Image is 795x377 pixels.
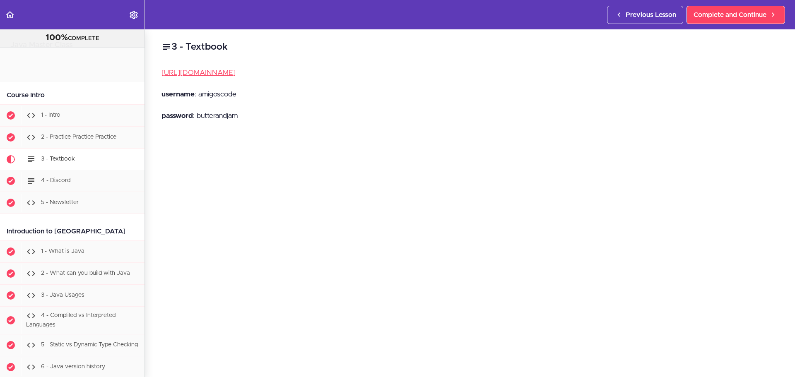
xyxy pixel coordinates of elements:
[161,110,778,122] p: : butterandjam
[161,91,195,98] strong: username
[161,88,778,101] p: : amigoscode
[687,6,785,24] a: Complete and Continue
[626,10,676,20] span: Previous Lesson
[41,292,84,298] span: 3 - Java Usages
[161,69,236,76] a: [URL][DOMAIN_NAME]
[607,6,683,24] a: Previous Lesson
[41,156,75,162] span: 3 - Textbook
[41,342,138,348] span: 5 - Static vs Dynamic Type Checking
[26,312,116,328] span: 4 - Compliled vs Interpreted Languages
[41,364,105,370] span: 6 - Java version history
[161,112,193,119] strong: password
[694,10,766,20] span: Complete and Continue
[41,270,130,276] span: 2 - What can you build with Java
[161,40,778,54] h2: 3 - Textbook
[10,33,134,43] div: COMPLETE
[41,134,116,140] span: 2 - Practice Practice Practice
[41,248,84,254] span: 1 - What is Java
[41,178,70,183] span: 4 - Discord
[41,112,60,118] span: 1 - Intro
[46,34,68,42] span: 100%
[5,10,15,20] svg: Back to course curriculum
[41,199,79,205] span: 5 - Newsletter
[129,10,139,20] svg: Settings Menu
